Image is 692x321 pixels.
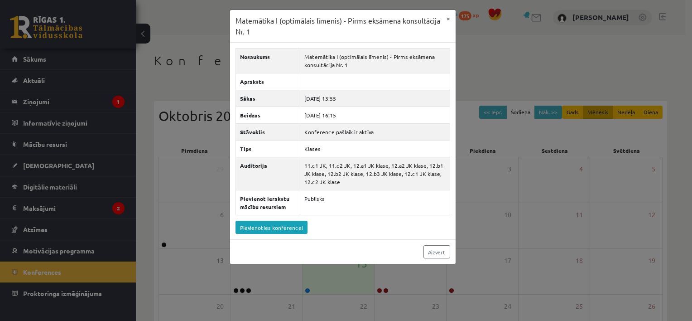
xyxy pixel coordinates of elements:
th: Auditorija [235,157,300,190]
td: Klases [300,141,450,157]
td: [DATE] 13:55 [300,90,450,107]
td: Matemātika I (optimālais līmenis) - Pirms eksāmena konsultācija Nr. 1 [300,49,450,73]
th: Pievienot ierakstu mācību resursiem [235,190,300,215]
td: [DATE] 16:15 [300,107,450,124]
th: Beidzas [235,107,300,124]
h3: Matemātika I (optimālais līmenis) - Pirms eksāmena konsultācija Nr. 1 [235,15,441,37]
th: Apraksts [235,73,300,90]
a: Pievienoties konferencei [235,221,308,234]
a: Aizvērt [423,245,450,258]
th: Sākas [235,90,300,107]
td: 11.c1 JK, 11.c2 JK, 12.a1 JK klase, 12.a2 JK klase, 12.b1 JK klase, 12.b2 JK klase, 12.b3 JK klas... [300,157,450,190]
th: Stāvoklis [235,124,300,141]
th: Nosaukums [235,49,300,73]
td: Publisks [300,190,450,215]
button: × [441,10,456,27]
th: Tips [235,141,300,157]
td: Konference pašlaik ir aktīva [300,124,450,141]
